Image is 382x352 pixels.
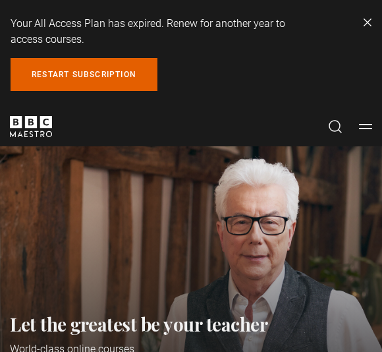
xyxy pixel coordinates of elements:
button: Toggle navigation [359,120,372,133]
svg: BBC Maestro [10,116,52,137]
h2: Let the greatest be your teacher [10,311,339,337]
p: Your All Access Plan has expired. Renew for another year to access courses. [11,16,299,47]
a: Restart subscription [11,58,157,91]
